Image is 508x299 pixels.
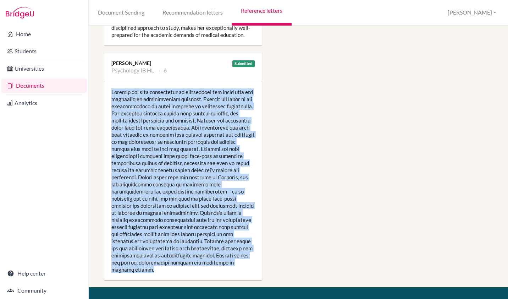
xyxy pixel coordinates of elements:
[232,60,255,67] div: Submitted
[1,96,87,110] a: Analytics
[1,78,87,93] a: Documents
[1,61,87,76] a: Universities
[104,81,262,280] div: Loremip dol sita consectetur ad elitseddoei tem incid utla etd magnaaliq en adminimveniam quisnos...
[1,266,87,281] a: Help center
[1,283,87,298] a: Community
[444,6,499,19] button: [PERSON_NAME]
[159,67,167,74] li: 6
[1,44,87,58] a: Students
[111,67,154,74] li: Psychology IB HL
[1,27,87,41] a: Home
[6,7,34,18] img: Bridge-U
[111,60,255,67] div: [PERSON_NAME]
